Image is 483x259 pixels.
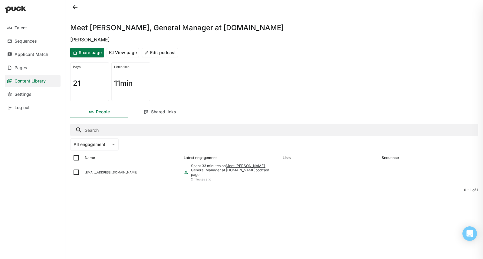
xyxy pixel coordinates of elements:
a: Content Library [5,75,61,87]
div: Applicant Match [15,52,48,57]
div: Listen time [114,65,147,69]
div: Pages [15,65,27,70]
div: Settings [15,92,31,97]
div: Open Intercom Messenger [462,226,477,241]
div: Talent [15,25,27,31]
a: Applicant Match [5,48,61,60]
h1: 21 [73,80,80,87]
h1: Meet [PERSON_NAME], General Manager at [DOMAIN_NAME] [70,24,284,31]
div: [PERSON_NAME] [70,36,478,43]
div: Content Library [15,79,46,84]
a: Meet [PERSON_NAME], General Manager at [DOMAIN_NAME] [191,163,266,172]
div: Spent 33 minutes on podcast page [191,164,278,177]
div: Log out [15,105,30,110]
div: Name [85,156,95,160]
button: Edit podcast [142,48,178,57]
div: People [96,109,110,115]
button: View page [107,48,139,57]
div: Plays [73,65,106,69]
div: 0 - 1 of 1 [70,188,478,192]
div: Shared links [151,109,176,115]
h1: 11min [114,80,133,87]
a: Pages [5,62,61,74]
div: Sequence [382,156,399,160]
div: Latest engagement [184,156,217,160]
a: Sequences [5,35,61,47]
div: Lists [283,156,291,160]
div: Sequences [15,39,37,44]
input: Search [70,124,478,136]
button: Share page [70,48,104,57]
a: Settings [5,88,61,100]
div: 2 minutes ago [191,177,278,181]
a: Talent [5,22,61,34]
div: [EMAIL_ADDRESS][DOMAIN_NAME] [85,170,179,174]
